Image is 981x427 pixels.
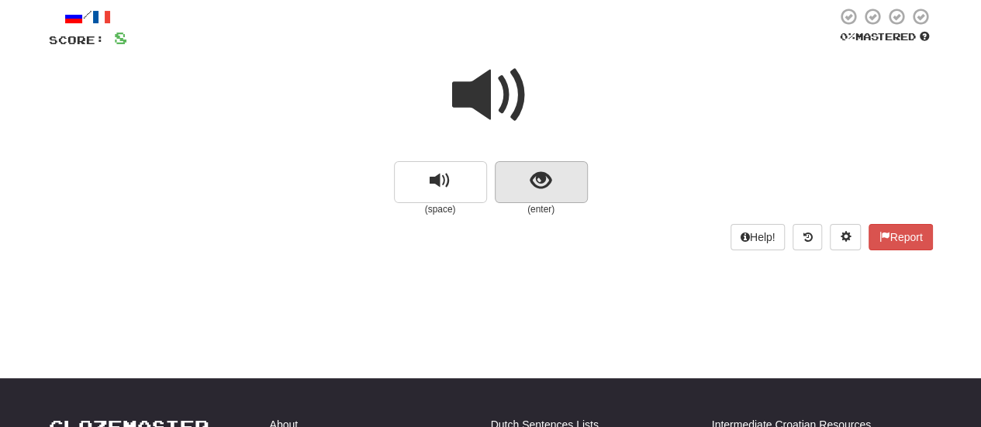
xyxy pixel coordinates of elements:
[837,30,933,44] div: Mastered
[49,33,105,46] span: Score:
[495,203,588,216] small: (enter)
[495,161,588,203] button: show sentence
[840,30,855,43] span: 0 %
[869,224,932,250] button: Report
[394,161,487,203] button: replay audio
[49,7,127,26] div: /
[731,224,786,250] button: Help!
[394,203,487,216] small: (space)
[114,28,127,47] span: 8
[793,224,822,250] button: Round history (alt+y)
